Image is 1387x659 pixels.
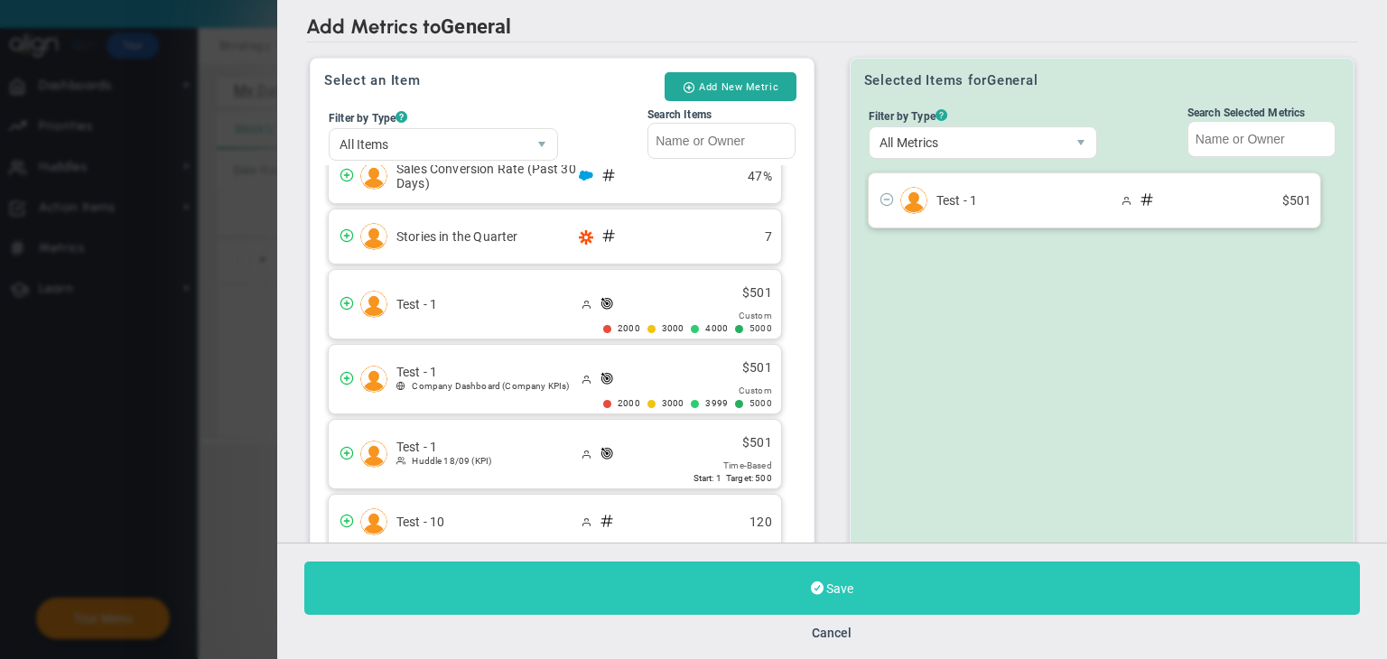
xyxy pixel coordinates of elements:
[1282,192,1312,209] span: $501
[869,107,1098,125] div: Filter by Type
[870,127,1066,158] span: All Metrics
[600,296,615,311] span: Metric with Target
[662,323,684,334] span: 3000
[748,168,771,185] span: 47%
[441,15,511,38] span: General
[706,398,729,409] span: 3999
[742,284,772,302] span: $501
[1121,195,1131,206] span: Manually Updated
[603,311,772,321] div: Target Option
[502,381,569,391] span: (Company KPIs)
[581,374,591,385] span: Manually Updated
[813,626,852,640] button: Cancel
[581,449,591,459] span: Manually Updated
[706,323,729,334] span: 4000
[749,514,771,531] span: 120
[662,398,684,409] span: 3000
[360,223,387,250] img: Tom Johnson
[413,381,501,391] span: Company Dashboard
[324,72,665,90] h3: Select an Item
[864,72,1038,88] h3: Selected Items for
[579,169,593,183] span: Salesforce Enabled
[826,581,853,596] span: Save
[396,440,577,454] span: Test - 1
[647,108,796,121] div: Search Items
[1066,127,1096,158] span: select
[742,434,772,451] span: $501
[306,14,1358,42] h2: Add Metrics to
[749,323,772,334] span: 5000
[360,441,387,468] img: Sudhir Dakshinamurthy
[396,456,405,465] span: Huddle
[749,398,772,409] span: 5000
[900,187,927,214] img: Sudhir Dakshinamurthy
[693,473,721,483] span: Start: 1
[360,162,387,190] img: Katie Williams
[396,229,577,244] span: Stories in the Quarter
[330,129,526,160] span: All Items
[742,359,772,376] span: $501
[602,168,617,182] span: Company Metric
[765,228,772,246] span: 7
[396,162,577,190] span: Sales Conversion Rate (Past 30 Days)
[472,456,492,466] span: (KPI)
[600,371,615,385] span: Metric with Target
[581,299,591,310] span: Manually Updated
[396,515,577,529] span: Test - 10
[329,108,558,126] div: Filter by Type
[360,366,387,393] img: Sudhir Dakshinamurthy
[618,398,640,409] span: 2000
[360,508,387,535] img: Sudhir Dakshinamurthy
[693,460,772,471] div: Target Option
[602,228,617,243] span: Company Metric
[869,190,900,211] span: Click to remove item
[600,514,615,528] span: Company Metric
[396,381,405,390] span: Company Dashboard
[647,123,796,159] input: Search Items
[581,516,591,527] span: Manually Updated
[526,129,557,160] span: select
[579,230,593,245] span: Zapier Enabled
[665,72,796,101] button: Add New Metric
[936,193,1117,208] span: Test - 1
[1187,121,1336,157] input: Search Selected Metrics
[618,323,640,334] span: 2000
[1140,192,1154,207] span: Company Metric
[600,446,615,460] span: Metric with Target
[603,385,772,396] div: Target Option
[1187,107,1336,119] div: Search Selected Metrics
[413,456,470,466] span: Huddle 18/09
[396,297,577,311] span: Test - 1
[304,562,1360,615] button: Save
[726,473,772,483] span: Target: 500
[360,291,387,318] img: Sudhir Dakshinamurthy
[987,72,1038,88] span: General
[396,365,577,379] span: Test - 1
